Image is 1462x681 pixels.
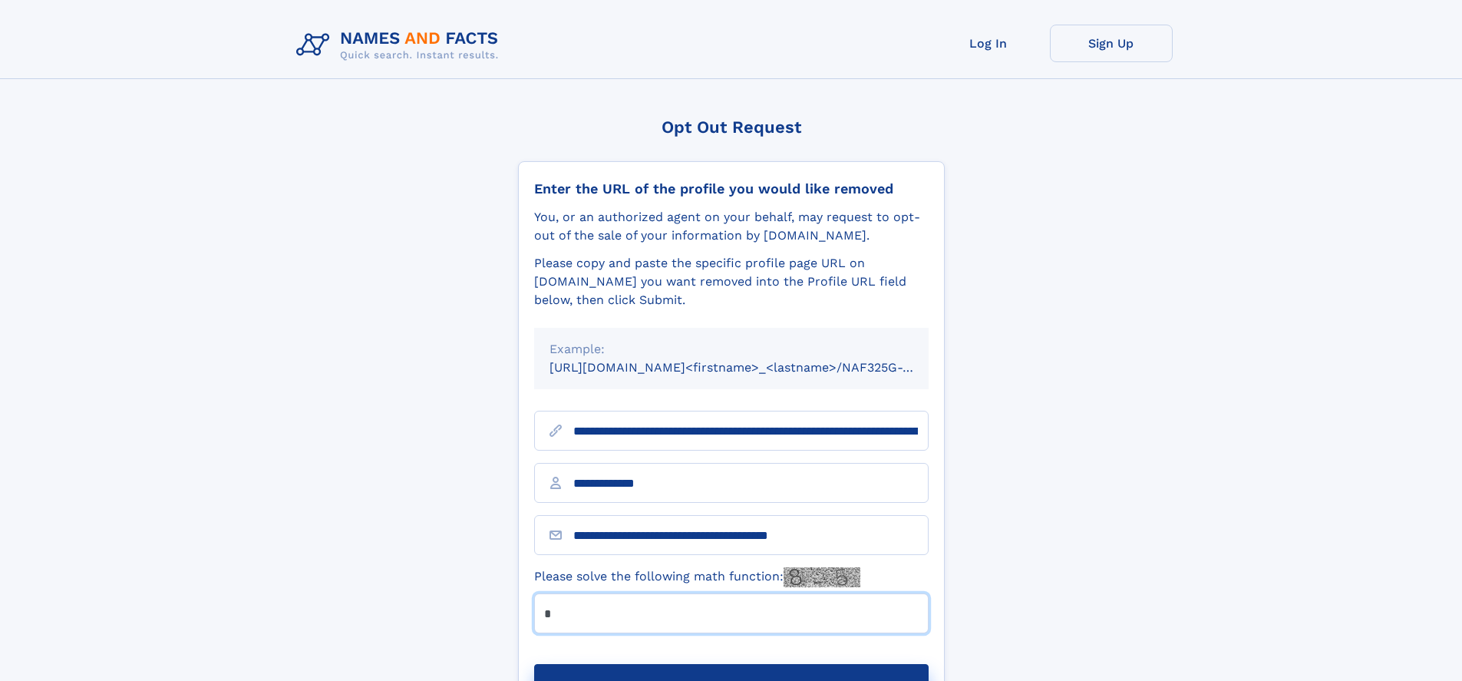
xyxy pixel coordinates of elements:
[534,180,929,197] div: Enter the URL of the profile you would like removed
[290,25,511,66] img: Logo Names and Facts
[1050,25,1173,62] a: Sign Up
[534,254,929,309] div: Please copy and paste the specific profile page URL on [DOMAIN_NAME] you want removed into the Pr...
[549,340,913,359] div: Example:
[534,567,860,587] label: Please solve the following math function:
[549,360,958,375] small: [URL][DOMAIN_NAME]<firstname>_<lastname>/NAF325G-xxxxxxxx
[534,208,929,245] div: You, or an authorized agent on your behalf, may request to opt-out of the sale of your informatio...
[518,117,945,137] div: Opt Out Request
[927,25,1050,62] a: Log In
